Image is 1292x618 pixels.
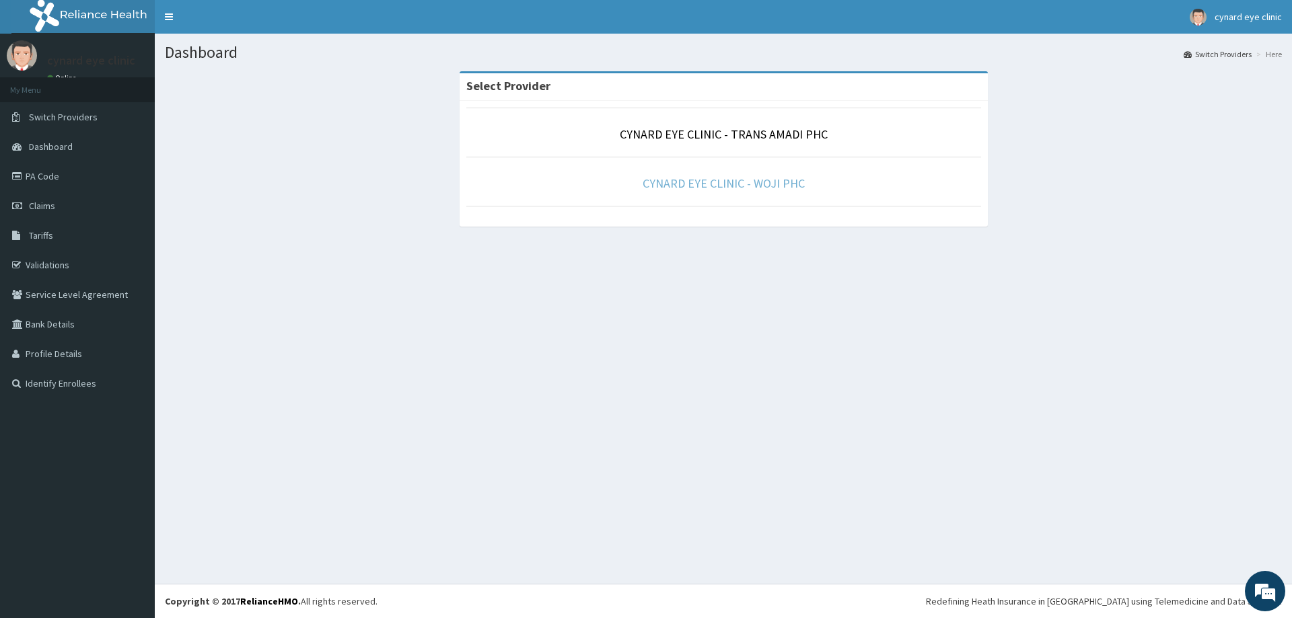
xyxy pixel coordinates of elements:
a: RelianceHMO [240,595,298,607]
footer: All rights reserved. [155,584,1292,618]
h1: Dashboard [165,44,1282,61]
span: cynard eye clinic [1215,11,1282,23]
span: Dashboard [29,141,73,153]
div: Chat with us now [70,75,226,93]
a: Switch Providers [1184,48,1252,60]
a: CYNARD EYE CLINIC - WOJI PHC [643,176,805,191]
span: Tariffs [29,229,53,241]
img: d_794563401_company_1708531726252_794563401 [25,67,55,101]
div: Minimize live chat window [221,7,253,39]
strong: Copyright © 2017 . [165,595,301,607]
span: Switch Providers [29,111,98,123]
img: User Image [1190,9,1207,26]
a: CYNARD EYE CLINIC - TRANS AMADI PHC [620,126,828,142]
img: User Image [7,40,37,71]
span: Claims [29,200,55,212]
li: Here [1253,48,1282,60]
span: We're online! [78,169,186,305]
a: Online [47,73,79,83]
p: cynard eye clinic [47,54,135,67]
strong: Select Provider [466,78,550,93]
div: Redefining Heath Insurance in [GEOGRAPHIC_DATA] using Telemedicine and Data Science! [926,594,1282,608]
textarea: Type your message and hit 'Enter' [7,367,256,414]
